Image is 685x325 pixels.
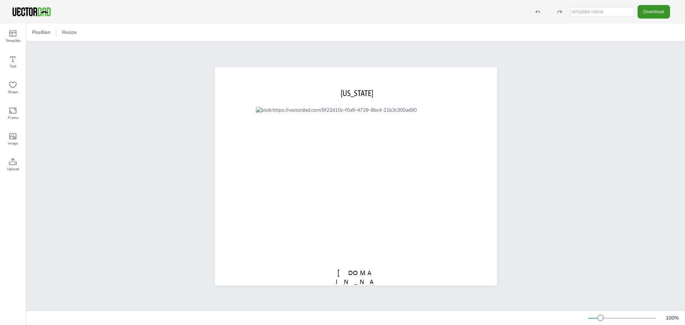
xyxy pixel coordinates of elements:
[10,64,16,69] span: Text
[8,89,18,95] span: Shape
[8,141,18,146] span: Image
[664,315,681,321] div: 100 %
[336,269,376,294] span: [DOMAIN_NAME]
[8,115,18,121] span: Frame
[341,88,373,97] span: [US_STATE]
[570,7,634,17] input: template name
[638,5,670,18] button: Download
[7,166,19,172] span: Upload
[31,29,52,36] span: Position
[59,27,80,38] button: Resize
[11,6,52,17] img: VectorDad-1.png
[5,38,20,44] span: Template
